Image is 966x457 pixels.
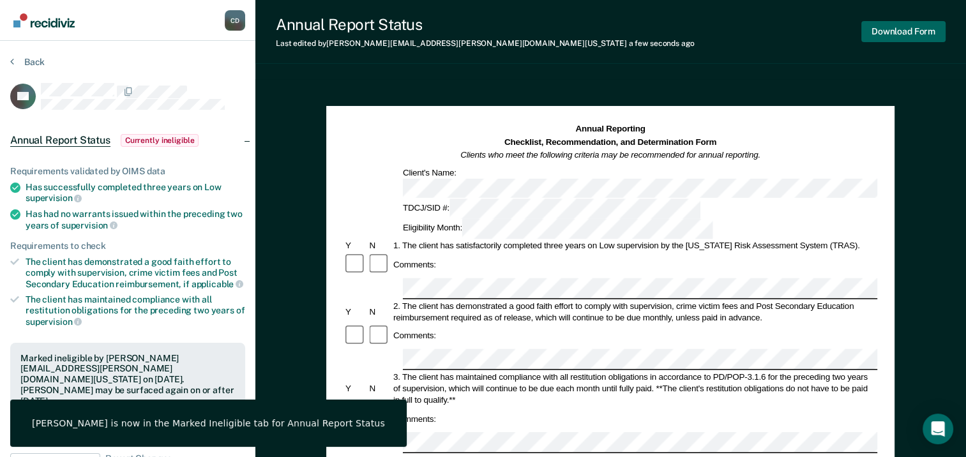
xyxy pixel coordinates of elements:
div: 3. The client has maintained compliance with all restitution obligations in accordance to PD/POP-... [391,371,877,405]
span: supervision [61,220,117,230]
div: Y [343,306,367,317]
div: Last edited by [PERSON_NAME][EMAIL_ADDRESS][PERSON_NAME][DOMAIN_NAME][US_STATE] [276,39,695,48]
button: Profile dropdown button [225,10,245,31]
div: [PERSON_NAME] is now in the Marked Ineligible tab for Annual Report Status [32,417,385,429]
span: applicable [192,279,243,289]
div: Annual Report Status [276,15,695,34]
div: Has had no warrants issued within the preceding two years of [26,209,245,230]
div: Comments: [391,330,438,341]
span: Annual Report Status [10,134,110,147]
div: The client has demonstrated a good faith effort to comply with supervision, crime victim fees and... [26,257,245,289]
div: Comments: [391,413,438,424]
div: Eligibility Month: [401,219,715,239]
div: N [368,382,391,394]
span: supervision [26,317,82,327]
div: Requirements to check [10,241,245,251]
img: Recidiviz [13,13,75,27]
div: Requirements validated by OIMS data [10,166,245,177]
div: Marked ineligible by [PERSON_NAME][EMAIL_ADDRESS][PERSON_NAME][DOMAIN_NAME][US_STATE] on [DATE]. ... [20,353,235,407]
strong: Annual Reporting [576,124,645,134]
div: C D [225,10,245,31]
span: a few seconds ago [629,39,695,48]
div: The client has maintained compliance with all restitution obligations for the preceding two years of [26,294,245,327]
button: Download Form [861,21,946,42]
div: N [368,240,391,251]
div: TDCJ/SID #: [401,199,702,219]
div: Y [343,382,367,394]
span: Currently ineligible [121,134,199,147]
div: Open Intercom Messenger [923,414,953,444]
div: Comments: [391,259,438,271]
span: supervision [26,193,82,203]
div: Y [343,240,367,251]
div: Has successfully completed three years on Low [26,182,245,204]
strong: Checklist, Recommendation, and Determination Form [504,137,716,147]
div: 2. The client has demonstrated a good faith effort to comply with supervision, crime victim fees ... [391,300,877,323]
em: Clients who meet the following criteria may be recommended for annual reporting. [461,150,761,160]
button: Back [10,56,45,68]
div: N [368,306,391,317]
div: 1. The client has satisfactorily completed three years on Low supervision by the [US_STATE] Risk ... [391,240,877,251]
